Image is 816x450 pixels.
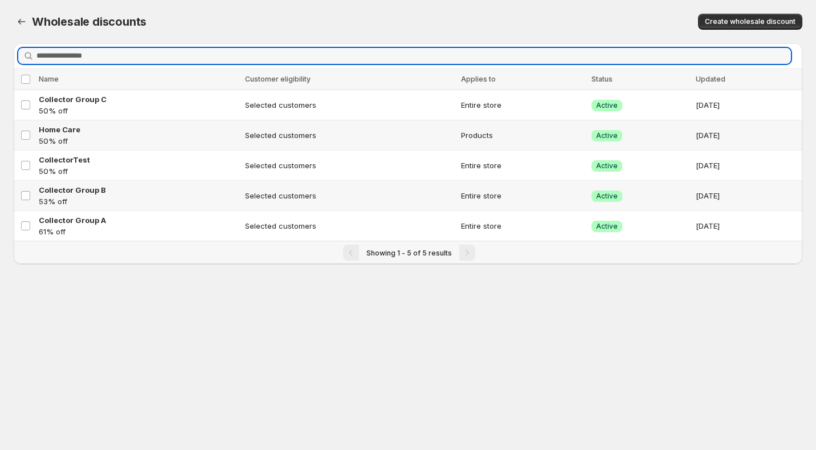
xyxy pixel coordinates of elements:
td: Selected customers [242,181,458,211]
td: [DATE] [692,211,803,241]
span: Active [596,101,618,110]
span: Collector Group C [39,95,107,104]
td: Products [458,120,588,151]
span: Active [596,192,618,201]
td: Selected customers [242,211,458,241]
td: Entire store [458,90,588,120]
td: Selected customers [242,90,458,120]
td: [DATE] [692,151,803,181]
span: Active [596,161,618,171]
a: Collector Group B [39,184,238,196]
span: Active [596,131,618,140]
a: Home Care [39,124,238,135]
a: Collector Group A [39,214,238,226]
a: CollectorTest [39,154,238,165]
span: Home Care [39,125,80,134]
td: Selected customers [242,151,458,181]
button: Create wholesale discount [698,14,802,30]
span: Applies to [461,75,496,83]
td: [DATE] [692,120,803,151]
span: Showing 1 - 5 of 5 results [366,249,452,257]
p: 53% off [39,196,238,207]
span: Updated [696,75,725,83]
p: 50% off [39,105,238,116]
button: Back to dashboard [14,14,30,30]
td: Selected customers [242,120,458,151]
td: [DATE] [692,181,803,211]
td: Entire store [458,181,588,211]
p: 50% off [39,165,238,177]
p: 50% off [39,135,238,147]
td: Entire store [458,211,588,241]
nav: Pagination [14,241,802,264]
span: Name [39,75,59,83]
span: Active [596,222,618,231]
span: Status [591,75,613,83]
td: [DATE] [692,90,803,120]
td: Entire store [458,151,588,181]
a: Collector Group C [39,94,238,105]
span: Collector Group B [39,185,106,194]
p: 61% off [39,226,238,237]
span: Wholesale discounts [32,15,146,29]
span: CollectorTest [39,155,90,164]
span: Collector Group A [39,216,106,225]
span: Create wholesale discount [705,17,795,26]
span: Customer eligibility [245,75,311,83]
